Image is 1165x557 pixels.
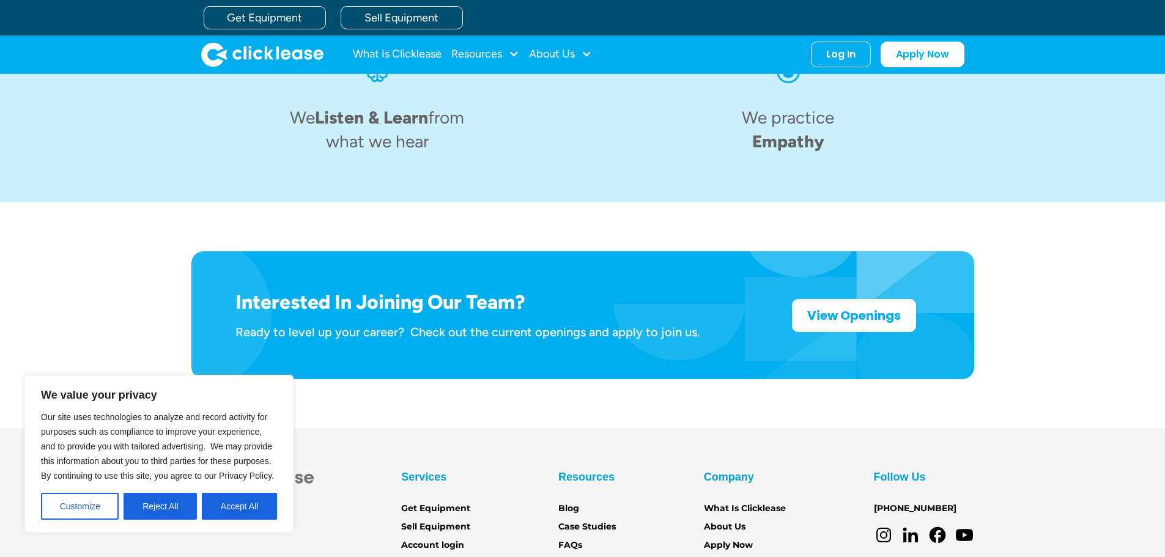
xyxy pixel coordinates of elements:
a: View Openings [792,299,916,332]
span: Our site uses technologies to analyze and record activity for purposes such as compliance to impr... [41,412,274,481]
a: Sell Equipment [401,520,470,534]
a: Get Equipment [204,6,326,29]
div: Log In [826,48,856,61]
div: About Us [529,42,592,67]
button: Customize [41,493,119,520]
a: Apply Now [881,42,964,67]
a: [PHONE_NUMBER] [874,502,956,515]
div: Ready to level up your career? Check out the current openings and apply to join us. [235,324,700,340]
a: Get Equipment [401,502,470,515]
a: home [201,42,324,67]
div: Resources [558,467,615,487]
div: Follow Us [874,467,926,487]
a: FAQs [558,539,582,552]
a: Case Studies [558,520,616,534]
div: Services [401,467,446,487]
button: Accept All [202,493,277,520]
h4: We practice [742,106,834,153]
a: What Is Clicklease [353,42,442,67]
button: Reject All [124,493,197,520]
h1: Interested In Joining Our Team? [235,290,700,314]
div: Company [704,467,754,487]
a: Sell Equipment [341,6,463,29]
a: About Us [704,520,745,534]
a: Apply Now [704,539,753,552]
div: We value your privacy [24,375,294,533]
img: Clicklease logo [201,42,324,67]
div: Resources [451,42,519,67]
span: Empathy [752,131,824,152]
h4: We from what we hear [286,106,468,153]
p: We value your privacy [41,388,277,402]
span: Listen & Learn [315,107,428,128]
a: Blog [558,502,579,515]
strong: View Openings [807,307,901,324]
a: Account login [401,539,464,552]
a: What Is Clicklease [704,502,786,515]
